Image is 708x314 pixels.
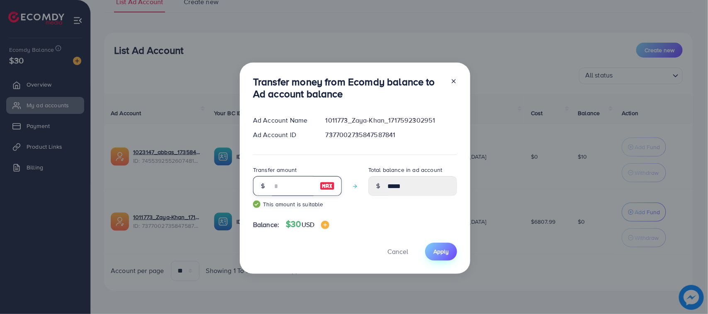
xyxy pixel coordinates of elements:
[246,116,319,125] div: Ad Account Name
[319,130,464,140] div: 7377002735847587841
[302,220,314,229] span: USD
[425,243,457,261] button: Apply
[253,200,260,208] img: guide
[253,200,342,208] small: This amount is suitable
[377,243,418,261] button: Cancel
[253,76,444,100] h3: Transfer money from Ecomdy balance to Ad account balance
[368,166,442,174] label: Total balance in ad account
[246,130,319,140] div: Ad Account ID
[253,220,279,229] span: Balance:
[387,247,408,256] span: Cancel
[321,221,329,229] img: image
[286,219,329,229] h4: $30
[320,181,335,191] img: image
[433,247,449,256] span: Apply
[253,166,297,174] label: Transfer amount
[319,116,464,125] div: 1011773_Zaya-Khan_1717592302951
